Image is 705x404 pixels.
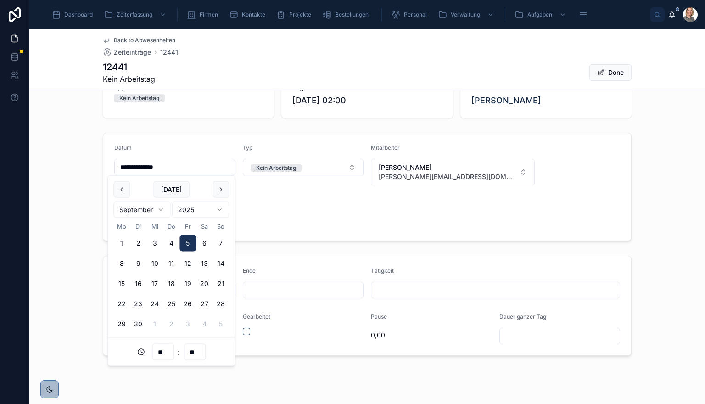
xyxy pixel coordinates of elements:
a: Projekte [274,6,318,23]
span: Pause [371,313,387,320]
button: Dienstag, 23. September 2025 [130,296,146,312]
div: Kein Arbeitstag [256,164,296,172]
button: [DATE] [153,181,190,198]
button: Mittwoch, 1. Oktober 2025 [146,316,163,332]
a: [PERSON_NAME] [471,94,541,107]
span: Zeiterfassung [117,11,152,18]
button: Freitag, 19. September 2025 [179,275,196,292]
span: [PERSON_NAME][EMAIL_ADDRESS][DOMAIN_NAME] [379,172,516,181]
button: Samstag, 20. September 2025 [196,275,213,292]
button: Mittwoch, 17. September 2025 [146,275,163,292]
span: Projekte [289,11,311,18]
button: Samstag, 13. September 2025 [196,255,213,272]
button: Sonntag, 5. Oktober 2025 [213,316,229,332]
th: Freitag [179,222,196,231]
button: Donnerstag, 4. September 2025 [163,235,179,252]
th: Donnerstag [163,222,179,231]
div: Kein Arbeitstag [119,94,159,102]
span: Firmen [200,11,218,18]
span: Dauer ganzer Tag [499,313,546,320]
span: Mitarbeiter [371,144,400,151]
span: Dashboard [64,11,93,18]
h1: 12441 [103,61,155,73]
a: Kontakte [226,6,272,23]
a: 12441 [160,48,178,57]
span: Aufgaben [527,11,552,18]
span: [PERSON_NAME] [379,163,516,172]
button: Sonntag, 28. September 2025 [213,296,229,312]
span: Datum [114,144,132,151]
button: Samstag, 27. September 2025 [196,296,213,312]
button: Freitag, 5. September 2025, selected [179,235,196,252]
span: Bestellungen [335,11,369,18]
th: Dienstag [130,222,146,231]
a: Back to Abwesenheiten [103,37,175,44]
a: Firmen [184,6,224,23]
div: scrollable content [44,5,650,25]
th: Samstag [196,222,213,231]
a: Zeiterfassung [101,6,171,23]
span: [DATE] 02:00 [292,94,442,107]
button: Donnerstag, 2. Oktober 2025 [163,316,179,332]
button: Samstag, 6. September 2025 [196,235,213,252]
button: Done [589,64,632,81]
span: Verwaltung [451,11,480,18]
a: Zeiteinträge [103,48,151,57]
button: Mittwoch, 10. September 2025 [146,255,163,272]
a: Personal [388,6,433,23]
a: Aufgaben [512,6,571,23]
span: Tätigkeit [371,267,394,274]
span: Gearbeitet [243,313,270,320]
button: Dienstag, 30. September 2025 [130,316,146,332]
button: Mittwoch, 24. September 2025 [146,296,163,312]
button: Sonntag, 21. September 2025 [213,275,229,292]
button: Dienstag, 16. September 2025 [130,275,146,292]
button: Montag, 15. September 2025 [113,275,130,292]
button: Donnerstag, 25. September 2025 [163,296,179,312]
button: Donnerstag, 18. September 2025 [163,275,179,292]
button: Dienstag, 2. September 2025 [130,235,146,252]
button: Donnerstag, 11. September 2025 [163,255,179,272]
span: Kontakte [242,11,265,18]
button: Sonntag, 14. September 2025 [213,255,229,272]
button: Freitag, 12. September 2025 [179,255,196,272]
th: Sonntag [213,222,229,231]
a: Dashboard [49,6,99,23]
button: Freitag, 26. September 2025 [179,296,196,312]
table: September 2025 [113,222,229,332]
span: Typ [243,144,252,151]
button: Sonntag, 7. September 2025 [213,235,229,252]
button: Select Button [371,159,535,185]
button: Montag, 29. September 2025 [113,316,130,332]
button: Montag, 1. September 2025 [113,235,130,252]
span: Ende [243,267,256,274]
span: 0,00 [371,331,492,340]
th: Montag [113,222,130,231]
button: Select Button [243,159,364,176]
button: Dienstag, 9. September 2025 [130,255,146,272]
span: Personal [404,11,427,18]
button: Samstag, 4. Oktober 2025 [196,316,213,332]
button: Montag, 8. September 2025 [113,255,130,272]
button: Montag, 22. September 2025 [113,296,130,312]
button: Mittwoch, 3. September 2025 [146,235,163,252]
span: Back to Abwesenheiten [114,37,175,44]
a: Bestellungen [319,6,375,23]
th: Mittwoch [146,222,163,231]
a: Verwaltung [435,6,498,23]
span: Kein Arbeitstag [103,73,155,84]
button: Freitag, 3. Oktober 2025 [179,316,196,332]
span: Zeiteinträge [114,48,151,57]
div: : [113,344,229,360]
